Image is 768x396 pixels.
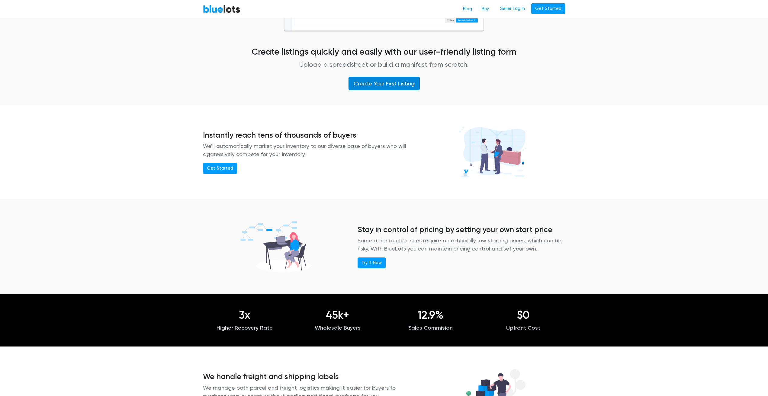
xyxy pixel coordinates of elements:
[296,308,380,321] h1: 45k+
[234,59,534,69] p: Upload a spreadsheet or build a manifest from scratch.
[203,324,287,332] p: Higher Recovery Rate
[296,324,380,332] p: Wholesale Buyers
[358,225,565,234] h3: Stay in control of pricing by setting your own start price
[233,216,318,277] img: software_does_the_rest-1ace83036a4afef12fcdcdcaca3111683abf6b574c56ce50e82dc01ac4e15000.png
[358,257,386,268] a: Try It Now
[481,324,565,332] p: Upfront Cost
[389,308,473,321] h1: 12.9%
[452,122,533,182] img: business_buyers-cfd69abd64898b0651ac148da210bee8ea7754f659c9979d10ce09be390d4898.png
[349,77,420,90] a: Create Your First Listing
[389,324,473,332] p: Sales Commision
[481,308,565,321] h1: $0
[496,3,529,14] a: Seller Log In
[458,3,477,15] a: Blog
[203,308,287,321] h1: 3x
[358,236,565,253] p: Some other auction sites require an artificially low starting prices, which can be risky. With Bl...
[203,142,411,158] p: We'll automatically market your inventory to our diverse base of buyers who will aggressively com...
[477,3,494,15] a: Buy
[203,372,411,381] h3: We handle freight and shipping labels
[203,130,411,139] h3: Instantly reach tens of thousands of buyers
[234,46,534,57] h2: Create listings quickly and easily with our user-friendly listing form
[531,3,565,14] a: Get Started
[203,163,237,174] a: Get Started
[203,5,240,13] a: BlueLots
